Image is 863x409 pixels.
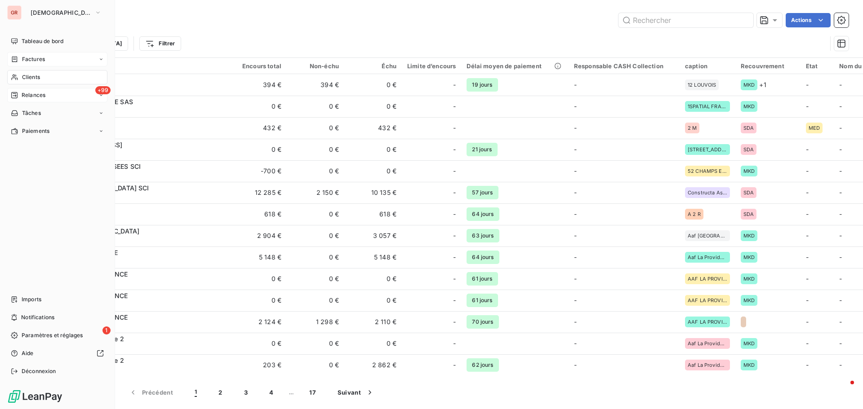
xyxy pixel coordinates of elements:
[344,225,402,246] td: 3 057 €
[62,106,224,115] span: GPA00326A
[344,290,402,311] td: 0 €
[287,268,344,290] td: 0 €
[467,186,498,199] span: 57 jours
[229,290,287,311] td: 0 €
[22,127,49,135] span: Paiements
[62,85,224,94] span: GW02999A
[809,125,820,131] span: MED
[229,246,287,268] td: 5 148 €
[839,81,842,88] span: -
[229,268,287,290] td: 0 €
[618,13,753,27] input: Rechercher
[62,150,224,158] span: GW01826A
[287,96,344,117] td: 0 €
[839,318,842,325] span: -
[743,341,755,346] span: MKD
[453,339,456,348] span: -
[327,383,385,402] button: Suivant
[21,313,54,321] span: Notifications
[22,295,41,303] span: Imports
[574,275,577,282] span: -
[685,62,730,70] div: caption
[467,78,498,92] span: 19 jours
[743,82,755,88] span: MKD
[806,253,809,261] span: -
[839,296,842,304] span: -
[743,211,754,217] span: SDA
[759,80,766,89] span: + 1
[688,319,727,325] span: AAF LA PROVIDENCE
[453,102,456,111] span: -
[574,253,577,261] span: -
[102,326,111,334] span: 1
[574,339,577,347] span: -
[229,74,287,96] td: 394 €
[350,62,396,70] div: Échu
[453,296,456,305] span: -
[95,86,111,94] span: +99
[229,182,287,203] td: 12 285 €
[743,104,755,109] span: MKD
[22,55,45,63] span: Factures
[574,102,577,110] span: -
[62,365,224,374] span: GW02724A
[344,354,402,376] td: 2 862 €
[743,190,754,195] span: SDA
[741,62,795,70] div: Recouvrement
[574,167,577,175] span: -
[806,167,809,175] span: -
[287,203,344,225] td: 0 €
[62,193,224,202] span: GW00373A
[7,389,63,404] img: Logo LeanPay
[287,139,344,160] td: 0 €
[229,311,287,333] td: 2 124 €
[467,315,498,329] span: 70 jours
[806,339,809,347] span: -
[229,225,287,246] td: 2 904 €
[22,349,34,357] span: Aide
[839,253,842,261] span: -
[62,171,224,180] span: GPA00258A
[806,62,829,70] div: Etat
[287,117,344,139] td: 0 €
[229,203,287,225] td: 618 €
[467,294,498,307] span: 61 jours
[22,367,56,375] span: Déconnexion
[287,311,344,333] td: 1 298 €
[287,290,344,311] td: 0 €
[344,117,402,139] td: 432 €
[806,210,809,218] span: -
[258,383,284,402] button: 4
[806,275,809,282] span: -
[688,211,701,217] span: A 2 R
[806,81,809,88] span: -
[574,62,674,70] div: Responsable CASH Collection
[62,214,224,223] span: GW01630A
[839,145,842,153] span: -
[287,74,344,96] td: 394 €
[407,62,456,70] div: Limite d’encours
[467,62,563,70] div: Délai moyen de paiement
[467,229,499,242] span: 63 jours
[839,361,842,369] span: -
[453,253,456,262] span: -
[298,383,327,402] button: 17
[467,251,499,264] span: 64 jours
[574,318,577,325] span: -
[229,354,287,376] td: 203 €
[344,311,402,333] td: 2 110 €
[287,246,344,268] td: 0 €
[786,13,831,27] button: Actions
[195,388,197,397] span: 1
[806,318,809,325] span: -
[344,74,402,96] td: 0 €
[139,36,181,51] button: Filtrer
[118,383,184,402] button: Précédent
[743,233,755,238] span: MKD
[453,210,456,219] span: -
[287,225,344,246] td: 0 €
[453,123,456,132] span: -
[229,117,287,139] td: 432 €
[688,233,727,238] span: Aaf [GEOGRAPHIC_DATA]
[344,182,402,203] td: 10 135 €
